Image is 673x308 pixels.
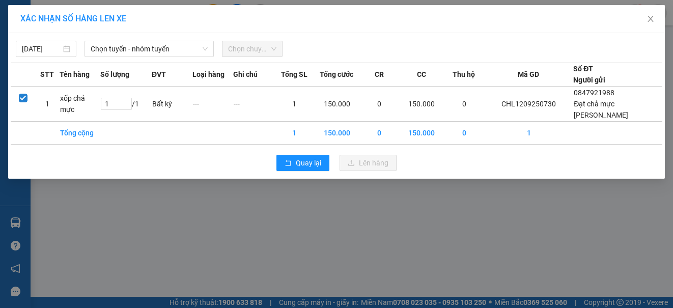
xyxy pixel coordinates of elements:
button: Close [636,5,665,34]
td: Bất kỳ [152,87,192,122]
strong: 0888 827 827 - 0848 827 827 [75,37,147,54]
span: Chọn chuyến [228,41,276,57]
td: --- [192,87,233,122]
input: 12/09/2025 [22,43,61,54]
img: logo [7,66,24,116]
td: 1 [35,87,60,122]
span: Loại hàng [192,69,225,80]
span: XÁC NHẬN SỐ HÀNG LÊN XE [20,14,126,23]
span: Quay lại [296,157,321,169]
td: 150.000 [315,122,359,145]
span: Ghi chú [233,69,258,80]
button: rollbackQuay lại [276,155,329,171]
span: Mã GD [518,69,539,80]
span: Tổng cước [320,69,353,80]
td: 1 [485,122,574,145]
td: 1 [274,87,315,122]
td: 0 [359,87,400,122]
td: 1 [274,122,315,145]
span: ĐVT [152,69,166,80]
span: down [202,46,208,52]
strong: 024 3236 3236 - [31,27,146,45]
strong: 0886 027 027 [79,66,124,75]
span: CR [375,69,384,80]
td: 0 [444,87,485,122]
span: Đạt chả mực [PERSON_NAME] [574,100,628,119]
span: Số lượng [100,69,129,80]
span: STT [40,69,54,80]
td: Tổng cộng [60,122,100,145]
span: Gửi hàng Hạ Long: Hotline: [29,57,148,75]
strong: 02033 616 626 - [94,57,148,66]
td: 150.000 [400,87,444,122]
td: 150.000 [315,87,359,122]
span: 0847921988 [574,89,614,97]
span: Tên hàng [60,69,90,80]
strong: Công ty TNHH Phúc Xuyên [32,5,146,16]
div: Số ĐT Người gửi [573,63,605,86]
span: Tổng SL [281,69,307,80]
span: Gửi hàng [GEOGRAPHIC_DATA]: Hotline: [31,18,147,54]
td: 0 [444,122,485,145]
span: rollback [285,159,292,167]
td: --- [233,87,274,122]
td: 150.000 [400,122,444,145]
span: Thu hộ [453,69,475,80]
span: Chọn tuyến - nhóm tuyến [91,41,208,57]
span: CC [417,69,426,80]
span: close [647,15,655,23]
td: xốp chả mực [60,87,100,122]
td: 0 [359,122,400,145]
td: CHL1209250730 [485,87,574,122]
button: uploadLên hàng [340,155,397,171]
td: / 1 [100,87,152,122]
